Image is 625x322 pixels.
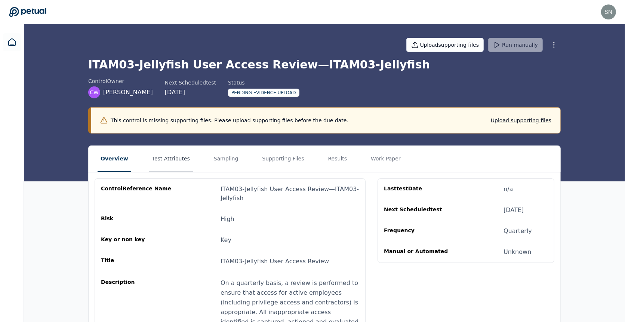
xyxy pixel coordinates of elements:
div: High [221,215,234,224]
div: Pending Evidence Upload [228,89,299,97]
img: snir+klaviyo@petual.ai [601,4,616,19]
button: More Options [547,38,561,52]
nav: Tabs [89,146,560,172]
h1: ITAM03-Jellyfish User Access Review — ITAM03-Jellyfish [88,58,561,71]
div: Manual or Automated [384,248,456,257]
button: Test Attributes [149,146,193,172]
div: Key [221,236,231,245]
a: Dashboard [3,33,21,51]
span: [PERSON_NAME] [103,88,153,97]
button: Supporting Files [259,146,307,172]
div: Next Scheduled test [165,79,216,86]
button: Results [325,146,350,172]
div: Risk [101,215,173,224]
button: Uploadsupporting files [406,38,484,52]
button: Upload supporting files [491,117,551,124]
div: control Owner [88,77,153,85]
div: Status [228,79,299,86]
div: Next Scheduled test [384,206,456,215]
div: Last test Date [384,185,456,194]
div: n/a [504,185,513,194]
div: ITAM03-Jellyfish User Access Review — ITAM03-Jellyfish [221,185,359,203]
button: Overview [98,146,131,172]
div: control Reference Name [101,185,173,203]
div: Unknown [504,248,531,257]
span: CW [90,89,99,96]
div: Title [101,257,173,266]
p: This control is missing supporting files. Please upload supporting files before the due date. [111,117,348,124]
div: [DATE] [504,206,524,215]
span: ITAM03-Jellyfish User Access Review [221,258,329,265]
div: Key or non key [101,236,173,245]
div: Quarterly [504,227,532,236]
button: Run manually [488,38,543,52]
button: Work Paper [368,146,404,172]
div: [DATE] [165,88,216,97]
div: Frequency [384,227,456,236]
button: Sampling [211,146,241,172]
a: Go to Dashboard [9,7,46,17]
